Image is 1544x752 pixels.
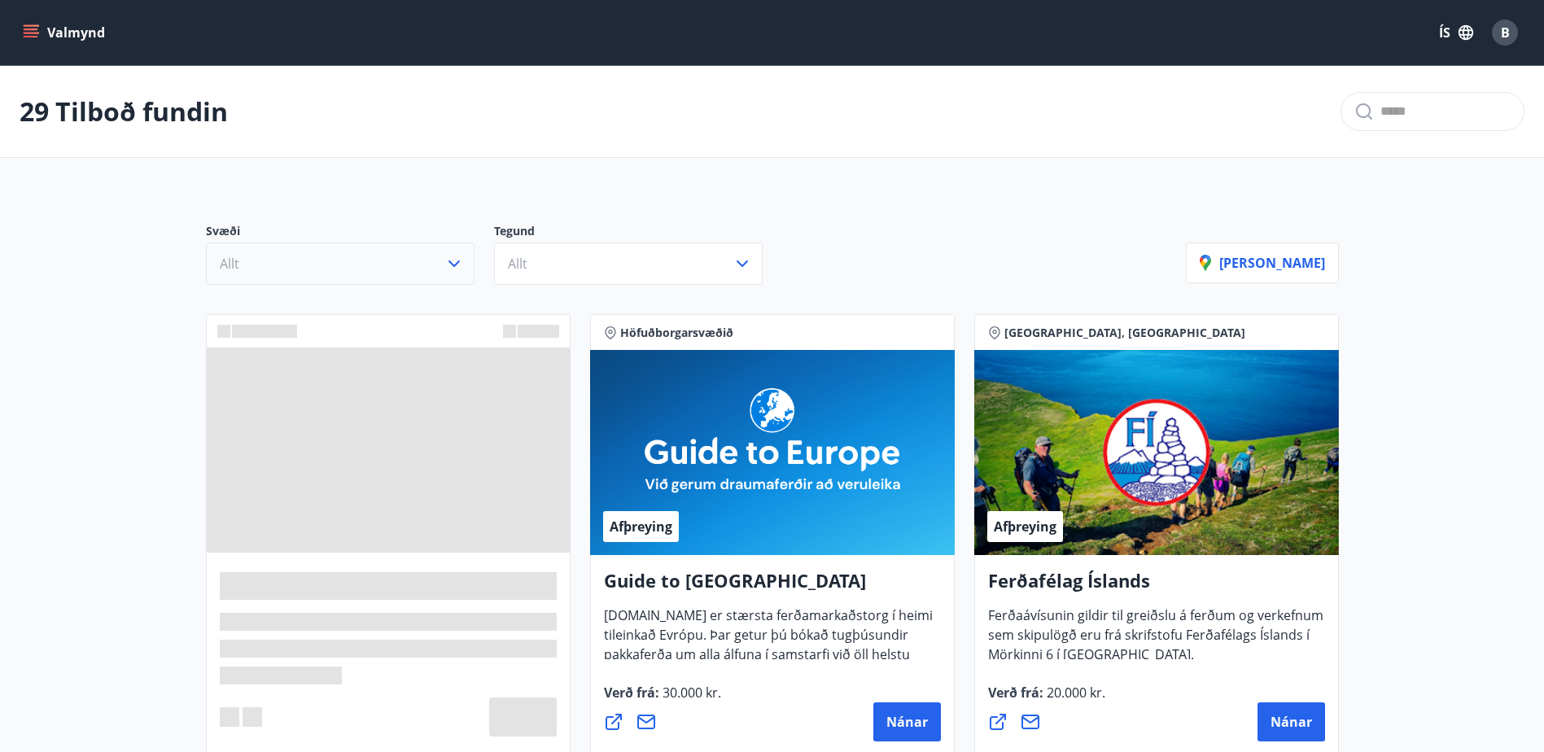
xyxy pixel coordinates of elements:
span: Höfuðborgarsvæðið [620,325,733,341]
h4: Ferðafélag Íslands [988,568,1325,606]
span: Nánar [1271,713,1312,731]
button: B [1485,13,1524,52]
span: Afþreying [610,518,672,536]
span: B [1501,24,1510,42]
button: menu [20,18,112,47]
span: Allt [508,255,527,273]
span: 30.000 kr. [659,684,721,702]
span: [GEOGRAPHIC_DATA], [GEOGRAPHIC_DATA] [1004,325,1245,341]
button: ÍS [1430,18,1482,47]
span: Verð frá : [988,684,1105,715]
p: Tegund [494,223,782,243]
span: [DOMAIN_NAME] er stærsta ferðamarkaðstorg í heimi tileinkað Evrópu. Þar getur þú bókað tugþúsundi... [604,606,933,715]
button: Allt [494,243,763,285]
p: Svæði [206,223,494,243]
p: 29 Tilboð fundin [20,94,228,129]
span: 20.000 kr. [1043,684,1105,702]
button: [PERSON_NAME] [1186,243,1339,283]
h4: Guide to [GEOGRAPHIC_DATA] [604,568,941,606]
span: Ferðaávísunin gildir til greiðslu á ferðum og verkefnum sem skipulögð eru frá skrifstofu Ferðafél... [988,606,1323,676]
button: Allt [206,243,475,285]
span: Afþreying [994,518,1056,536]
span: Verð frá : [604,684,721,715]
button: Nánar [873,702,941,741]
span: Nánar [886,713,928,731]
span: Allt [220,255,239,273]
button: Nánar [1258,702,1325,741]
p: [PERSON_NAME] [1200,254,1325,272]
